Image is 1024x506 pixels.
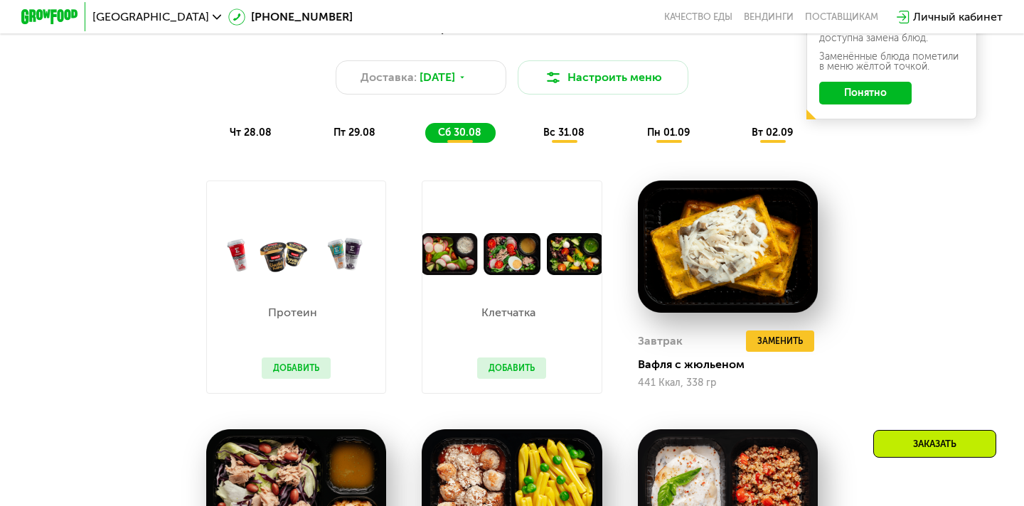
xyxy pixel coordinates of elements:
[477,357,546,379] button: Добавить
[638,377,818,389] div: 441 Ккал, 338 гр
[913,9,1003,26] div: Личный кабинет
[638,357,829,372] div: Вафля с жюльеном
[819,23,964,43] div: В даты, выделенные желтым, доступна замена блюд.
[262,357,331,379] button: Добавить
[805,11,878,23] div: поставщикам
[438,126,481,139] span: сб 30.08
[361,69,417,86] span: Доставка:
[638,330,683,352] div: Завтрак
[647,126,690,139] span: пн 01.09
[92,11,209,23] span: [GEOGRAPHIC_DATA]
[873,430,996,458] div: Заказать
[477,307,539,318] p: Клетчатка
[819,52,964,72] div: Заменённые блюда пометили в меню жёлтой точкой.
[420,69,455,86] span: [DATE]
[819,82,912,104] button: Понятно
[228,9,353,26] a: [PHONE_NUMBER]
[230,126,272,139] span: чт 28.08
[518,60,688,95] button: Настроить меню
[746,330,814,352] button: Заменить
[752,126,793,139] span: вт 02.09
[262,307,324,318] p: Протеин
[757,334,803,348] span: Заменить
[744,11,794,23] a: Вендинги
[543,126,585,139] span: вс 31.08
[664,11,732,23] a: Качество еды
[334,126,375,139] span: пт 29.08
